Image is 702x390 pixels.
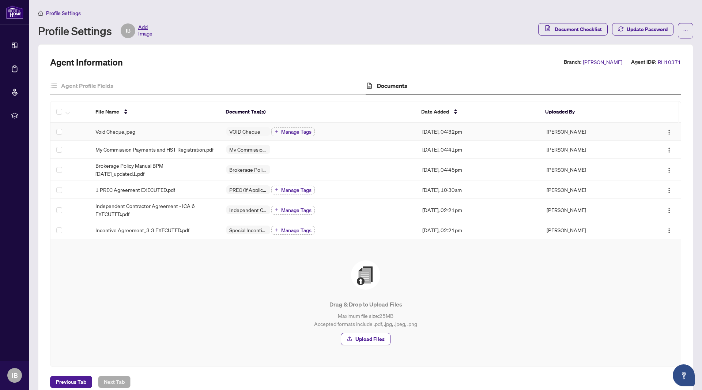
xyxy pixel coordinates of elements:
span: Document Checklist [555,23,602,35]
span: Brokerage Policy Manual [226,167,270,172]
span: RH10371 [658,58,681,66]
button: Logo [663,126,675,137]
span: My Commission Payments and HST Registration.pdf [95,145,214,153]
span: Special Incentive Agreement [226,227,270,233]
span: home [38,11,43,16]
h4: Documents [377,81,407,90]
button: Logo [663,184,675,196]
button: Open asap [673,364,695,386]
span: [PERSON_NAME] [583,58,622,66]
span: Void Cheque.jpeg [95,127,135,135]
button: Previous Tab [50,376,92,388]
button: Manage Tags [271,206,315,215]
td: [PERSON_NAME] [541,181,639,199]
h2: Agent Information [50,56,123,68]
img: Logo [666,208,672,213]
img: Logo [666,147,672,153]
span: Incentive Agreement_3 3 EXECUTED.pdf [95,226,189,234]
th: File Name [90,101,220,123]
span: File Name [95,108,119,116]
button: Update Password [612,23,673,36]
span: Manage Tags [281,228,312,233]
td: [DATE], 02:21pm [416,199,541,221]
button: Manage Tags [271,226,315,235]
span: VOID Cheque [226,129,263,134]
span: plus [275,130,278,133]
button: Document Checklist [538,23,608,36]
span: Manage Tags [281,208,312,213]
img: logo [6,5,23,19]
img: Logo [666,129,672,135]
button: Logo [663,164,675,175]
span: Profile Settings [46,10,81,16]
span: 1 PREC Agreement EXECUTED.pdf [95,186,175,194]
label: Branch: [564,58,581,66]
img: Logo [666,228,672,234]
button: Next Tab [98,376,131,388]
span: ellipsis [683,28,688,33]
span: Brokerage Policy Manual BPM - [DATE]_updated1.pdf [95,161,215,178]
h4: Agent Profile Fields [61,81,113,90]
span: Manage Tags [281,129,312,134]
button: Manage Tags [271,186,315,194]
div: Profile Settings [38,23,152,38]
span: Manage Tags [281,187,312,193]
span: Independent Contractor Agreement - ICA 6 EXECUTED.pdf [95,202,215,218]
td: [DATE], 04:45pm [416,159,541,181]
th: Document Tag(s) [220,101,415,123]
button: Logo [663,204,675,216]
span: IB [12,370,18,380]
td: [PERSON_NAME] [541,123,639,141]
th: Date Added [415,101,539,123]
span: Add Image [138,23,152,38]
td: [DATE], 04:41pm [416,141,541,159]
span: plus [275,208,278,212]
p: Drag & Drop to Upload Files [65,300,666,309]
td: [PERSON_NAME] [541,199,639,221]
span: plus [275,188,278,192]
button: Logo [663,144,675,155]
td: [DATE], 02:21pm [416,221,541,239]
img: Logo [666,167,672,173]
span: Date Added [421,108,449,116]
span: PREC (If Applicable) [226,187,270,192]
span: Previous Tab [56,376,86,388]
span: File UploadDrag & Drop to Upload FilesMaximum file size:25MBAccepted formats include .pdf, .jpg, ... [59,248,672,358]
td: [PERSON_NAME] [541,221,639,239]
button: Manage Tags [271,127,315,136]
img: Logo [666,187,672,193]
span: IB [126,27,131,35]
td: [DATE], 04:32pm [416,123,541,141]
button: Upload Files [341,333,390,345]
span: Update Password [627,23,668,35]
p: Maximum file size: 25 MB Accepted formats include .pdf, .jpg, .jpeg, .png [65,312,666,328]
button: Logo [663,224,675,236]
span: My Commission Payments and HST Registration [226,147,270,152]
th: Uploaded By [539,101,637,123]
img: File Upload [351,260,380,290]
span: plus [275,228,278,232]
span: Independent Contractor Agreement [226,207,270,212]
td: [PERSON_NAME] [541,159,639,181]
span: Upload Files [355,333,385,345]
td: [PERSON_NAME] [541,141,639,159]
label: Agent ID#: [631,58,656,66]
td: [DATE], 10:30am [416,181,541,199]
